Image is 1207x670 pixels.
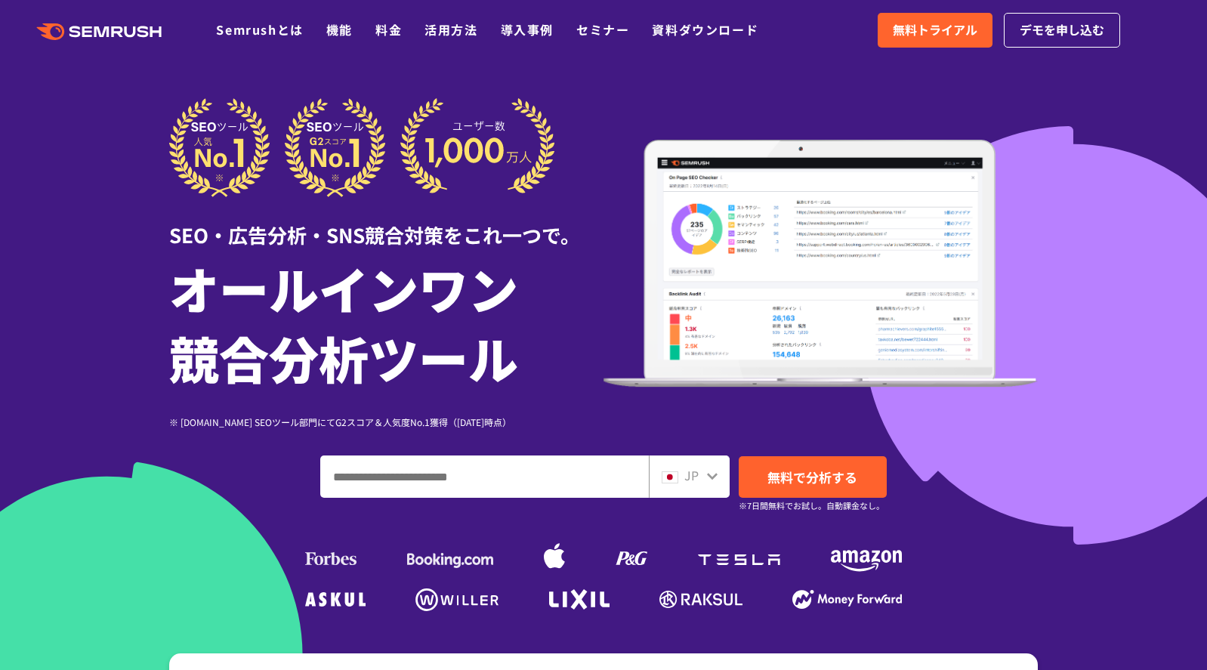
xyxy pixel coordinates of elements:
[216,20,303,39] a: Semrushとは
[326,20,353,39] a: 機能
[375,20,402,39] a: 料金
[739,456,887,498] a: 無料で分析する
[1004,13,1120,48] a: デモを申し込む
[652,20,758,39] a: 資料ダウンロード
[169,253,603,392] h1: オールインワン 競合分析ツール
[1020,20,1104,40] span: デモを申し込む
[684,466,699,484] span: JP
[576,20,629,39] a: セミナー
[767,468,857,486] span: 無料で分析する
[424,20,477,39] a: 活用方法
[501,20,554,39] a: 導入事例
[739,499,884,513] small: ※7日間無料でお試し。自動課金なし。
[169,197,603,249] div: SEO・広告分析・SNS競合対策をこれ一つで。
[878,13,992,48] a: 無料トライアル
[321,456,648,497] input: ドメイン、キーワードまたはURLを入力してください
[169,415,603,429] div: ※ [DOMAIN_NAME] SEOツール部門にてG2スコア＆人気度No.1獲得（[DATE]時点）
[893,20,977,40] span: 無料トライアル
